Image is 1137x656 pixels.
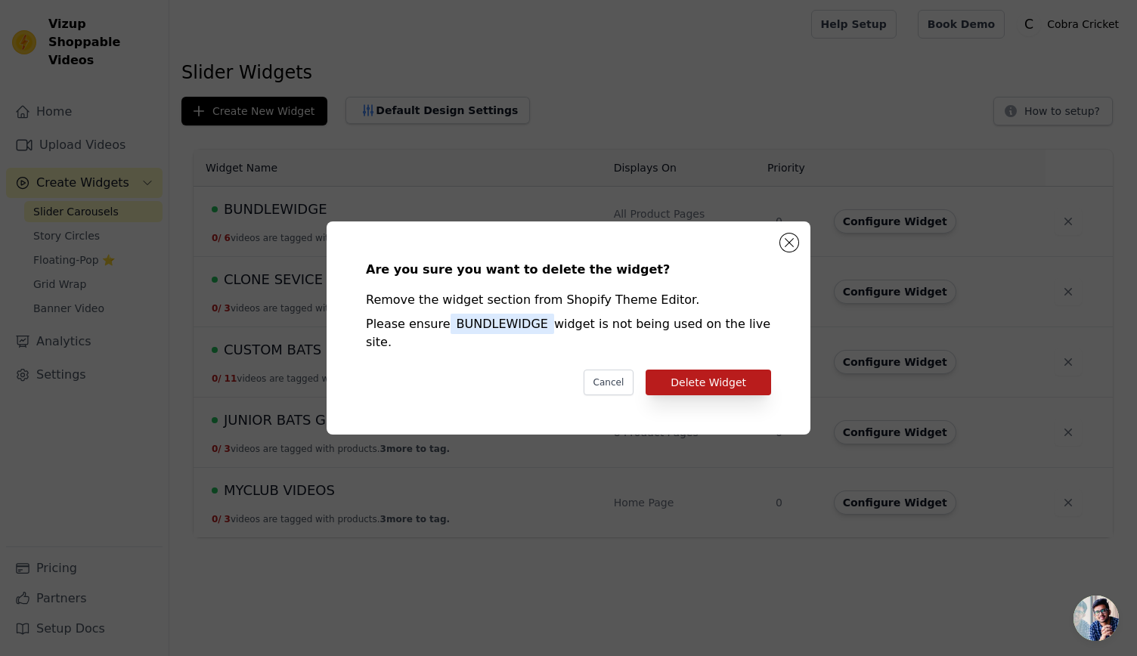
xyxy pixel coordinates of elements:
[451,314,554,334] span: BUNDLEWIDGE
[366,315,771,351] div: Please ensure widget is not being used on the live site.
[780,234,798,252] button: Close modal
[646,370,771,395] button: Delete Widget
[584,370,634,395] button: Cancel
[366,291,771,309] div: Remove the widget section from Shopify Theme Editor.
[366,261,771,279] div: Are you sure you want to delete the widget?
[1073,596,1119,641] a: Open chat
